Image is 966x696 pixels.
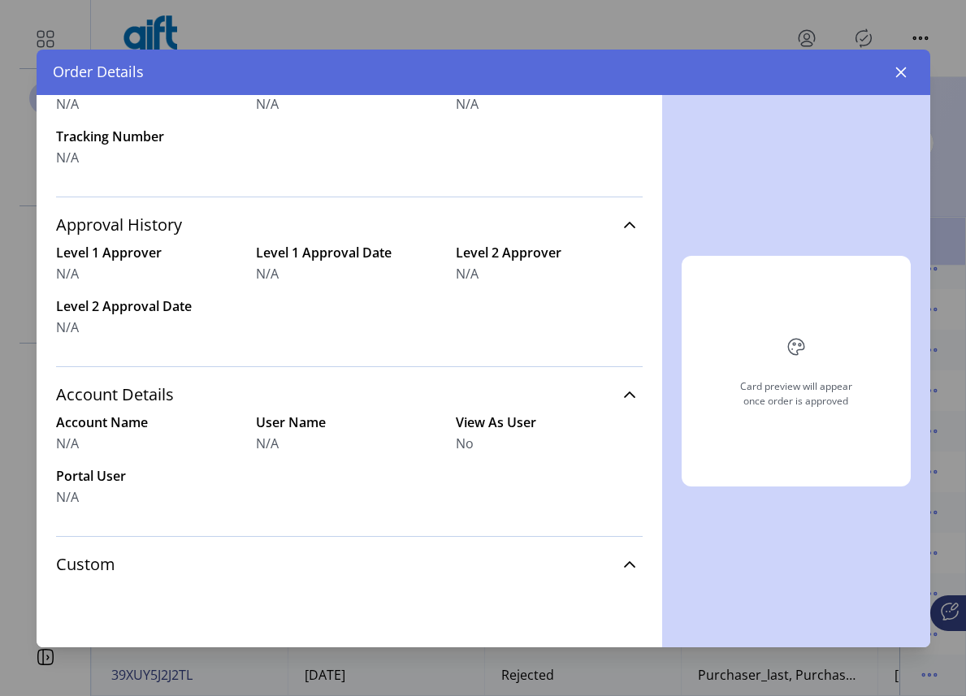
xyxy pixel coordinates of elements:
div: Custom [56,582,643,602]
label: Level 1 Approver [56,243,243,262]
label: View As User [456,413,643,432]
span: No [456,434,474,453]
div: Account Details [56,413,643,526]
label: Tracking Number [56,127,243,146]
span: N/A [256,94,279,114]
div: Shipment [56,73,643,187]
span: N/A [256,264,279,283]
div: Approval History [56,243,643,357]
span: N/A [256,434,279,453]
span: Approval History [56,217,182,233]
label: Portal User [56,466,243,486]
span: N/A [456,94,479,114]
label: Account Name [56,413,243,432]
label: User Name [256,413,443,432]
div: Card preview will appear once order is approved [730,379,862,409]
a: Custom [56,547,643,582]
a: Approval History [56,207,643,243]
span: Custom [56,556,115,573]
label: Level 1 Approval Date [256,243,443,262]
label: Level 2 Approval Date [56,296,243,316]
span: N/A [456,264,479,283]
span: Account Details [56,387,174,403]
label: Level 2 Approver [456,243,643,262]
span: Order Details [53,61,144,83]
a: Account Details [56,377,643,413]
